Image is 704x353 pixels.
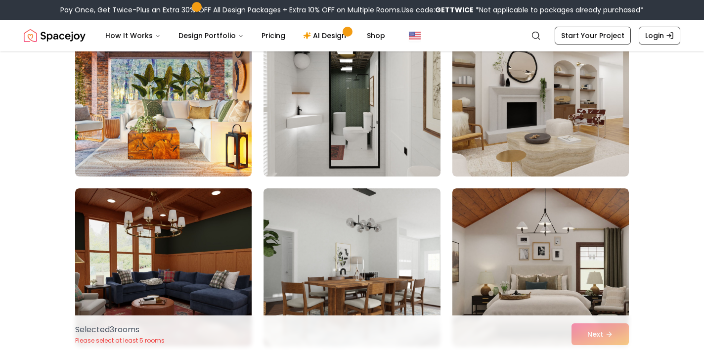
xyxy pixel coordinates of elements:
[409,30,421,42] img: United States
[359,26,393,45] a: Shop
[264,188,440,347] img: Room room-14
[75,18,252,176] img: Room room-10
[75,188,252,347] img: Room room-13
[452,18,629,176] img: Room room-12
[24,26,86,45] a: Spacejoy
[171,26,252,45] button: Design Portfolio
[435,5,474,15] b: GETTWICE
[75,337,165,345] p: Please select at least 5 rooms
[452,188,629,347] img: Room room-15
[555,27,631,44] a: Start Your Project
[474,5,644,15] span: *Not applicable to packages already purchased*
[401,5,474,15] span: Use code:
[254,26,293,45] a: Pricing
[295,26,357,45] a: AI Design
[259,14,444,180] img: Room room-11
[639,27,680,44] a: Login
[60,5,644,15] div: Pay Once, Get Twice-Plus an Extra 30% OFF All Design Packages + Extra 10% OFF on Multiple Rooms.
[24,20,680,51] nav: Global
[75,324,165,336] p: Selected 3 room s
[97,26,393,45] nav: Main
[24,26,86,45] img: Spacejoy Logo
[97,26,169,45] button: How It Works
